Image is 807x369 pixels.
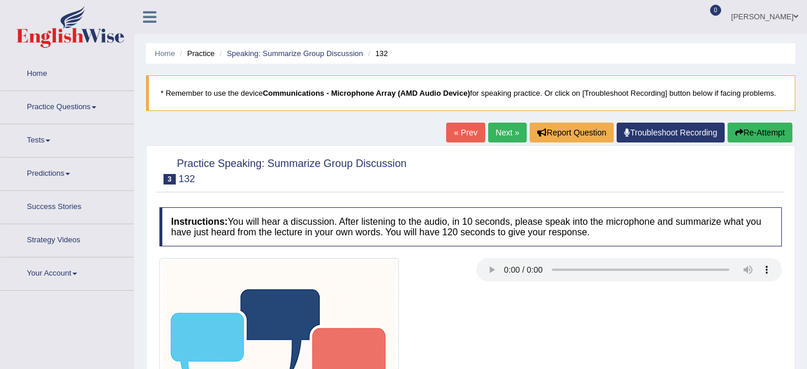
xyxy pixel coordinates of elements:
[365,48,388,59] li: 132
[488,123,527,142] a: Next »
[1,124,134,154] a: Tests
[617,123,725,142] a: Troubleshoot Recording
[159,155,406,184] h2: Practice Speaking: Summarize Group Discussion
[155,49,175,58] a: Home
[1,58,134,87] a: Home
[710,5,722,16] span: 0
[177,48,214,59] li: Practice
[227,49,363,58] a: Speaking: Summarize Group Discussion
[1,224,134,253] a: Strategy Videos
[164,174,176,184] span: 3
[530,123,614,142] button: Report Question
[159,207,782,246] h4: You will hear a discussion. After listening to the audio, in 10 seconds, please speak into the mi...
[1,191,134,220] a: Success Stories
[179,173,195,184] small: 132
[146,75,795,111] blockquote: * Remember to use the device for speaking practice. Or click on [Troubleshoot Recording] button b...
[171,217,228,227] b: Instructions:
[263,89,470,98] b: Communications - Microphone Array (AMD Audio Device)
[1,257,134,287] a: Your Account
[1,158,134,187] a: Predictions
[446,123,485,142] a: « Prev
[1,91,134,120] a: Practice Questions
[728,123,792,142] button: Re-Attempt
